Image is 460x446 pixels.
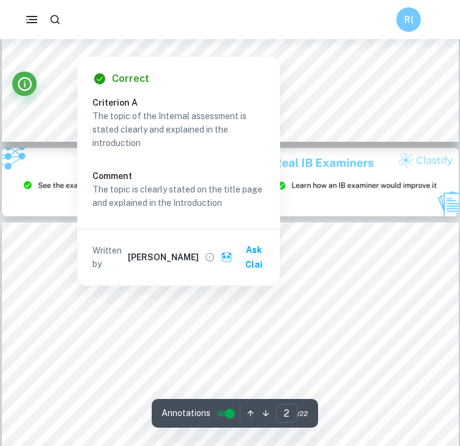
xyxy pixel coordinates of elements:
[297,408,308,419] span: / 22
[92,96,275,109] h6: Criterion A
[92,169,265,183] h6: Comment
[112,71,149,86] h6: Correct
[201,249,218,266] button: View full profile
[92,109,265,150] p: The topic of the Internal assessment is stated clearly and explained in the introduction
[12,71,37,96] button: Info
[92,244,125,271] p: Written by
[92,183,265,210] p: The topic is clearly stated on the title page and explained in the Introduction
[2,148,459,216] img: Ad
[128,250,199,264] h6: [PERSON_NAME]
[218,239,275,276] button: Ask Clai
[221,252,232,263] img: clai.svg
[402,13,416,26] h6: R(
[161,407,210,420] span: Annotations
[396,7,421,32] button: R(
